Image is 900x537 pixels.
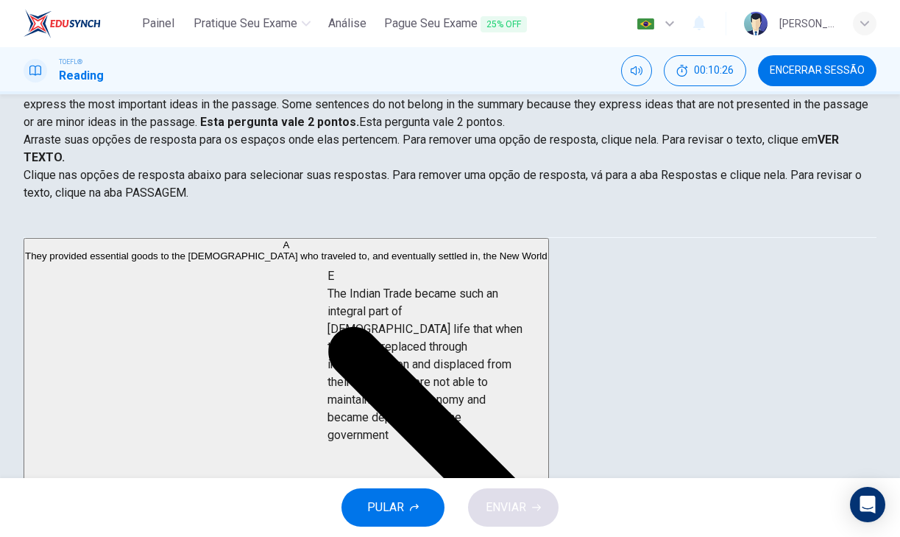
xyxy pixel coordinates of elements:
button: Encerrar Sessão [758,55,876,86]
span: Esta pergunta vale 2 pontos. [359,115,505,129]
span: Pratique seu exame [194,15,297,32]
span: 00:10:26 [694,65,734,77]
button: Análise [322,10,372,37]
span: They provided essential goods to the [DEMOGRAPHIC_DATA] who traveled to, and eventually settled i... [25,250,548,262]
div: Silenciar [621,55,652,86]
button: PULAR [341,488,444,527]
img: pt [637,18,655,29]
span: Directions: An introductory sentence for a brief summary of the passage is provided below. Comple... [24,80,868,129]
span: 25% OFF [481,16,527,32]
span: Painel [142,15,174,32]
span: TOEFL® [59,57,82,67]
strong: Esta pergunta vale 2 pontos. [197,115,359,129]
div: Esconder [664,55,746,86]
img: EduSynch logo [24,9,101,38]
span: PULAR [367,497,404,518]
p: Clique nas opções de resposta abaixo para selecionar suas respostas. Para remover uma opção de re... [24,166,876,202]
a: Análise [322,10,372,38]
img: Profile picture [744,12,768,35]
button: Pague Seu Exame25% OFF [378,10,533,38]
span: Encerrar Sessão [770,65,865,77]
div: Open Intercom Messenger [850,487,885,522]
a: Painel [135,10,182,38]
a: EduSynch logo [24,9,135,38]
button: 00:10:26 [664,55,746,86]
p: Arraste suas opções de resposta para os espaços onde elas pertencem. Para remover uma opção de re... [24,131,876,166]
div: A [25,239,548,250]
button: Painel [135,10,182,37]
button: Pratique seu exame [188,10,316,37]
span: Pague Seu Exame [384,15,527,33]
h1: Reading [59,67,104,85]
div: Choose test type tabs [24,202,876,237]
span: Análise [328,15,366,32]
div: [PERSON_NAME] [779,15,835,32]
